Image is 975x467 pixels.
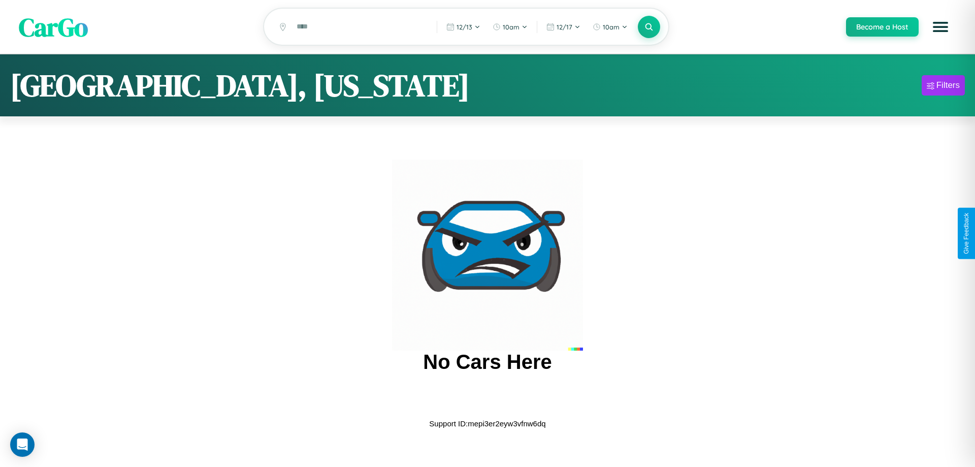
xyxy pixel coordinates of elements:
button: 12/17 [541,19,586,35]
button: 10am [588,19,633,35]
span: 10am [603,23,620,31]
button: 10am [487,19,533,35]
button: 12/13 [441,19,485,35]
div: Give Feedback [963,213,970,254]
img: car [392,160,583,351]
button: Filters [922,75,965,96]
button: Open menu [926,13,955,41]
div: Filters [936,80,960,90]
span: CarGo [19,9,88,44]
span: 12 / 13 [457,23,472,31]
p: Support ID: mepi3er2eyw3vfnw6dq [429,417,545,430]
button: Become a Host [846,17,919,37]
span: 12 / 17 [557,23,572,31]
span: 10am [503,23,519,31]
h1: [GEOGRAPHIC_DATA], [US_STATE] [10,65,470,106]
h2: No Cars Here [423,351,551,373]
div: Open Intercom Messenger [10,432,35,457]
